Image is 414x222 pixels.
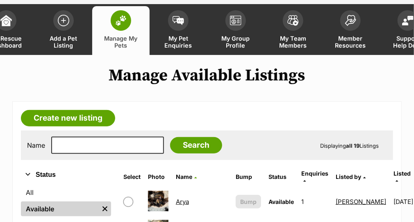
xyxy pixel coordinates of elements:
span: Add a Pet Listing [45,35,82,49]
img: pet-enquiries-icon-7e3ad2cf08bfb03b45e93fb7055b45f3efa6380592205ae92323e6603595dc1f.svg [173,16,184,25]
a: Name [176,173,197,180]
span: My Group Profile [217,35,254,49]
a: Create new listing [21,110,115,126]
img: add-pet-listing-icon-0afa8454b4691262ce3f59096e99ab1cd57d4a30225e0717b998d2c9b9846f56.svg [58,15,69,26]
a: Arya [176,198,189,206]
span: Name [176,173,192,180]
a: My Pet Enquiries [150,6,207,55]
img: member-resources-icon-8e73f808a243e03378d46382f2149f9095a855e16c252ad45f914b54edf8863c.svg [345,15,356,26]
span: Listed [394,170,411,177]
th: Bump [232,167,264,187]
td: 1 [298,188,332,216]
span: My Team Members [275,35,312,49]
img: team-members-icon-5396bd8760b3fe7c0b43da4ab00e1e3bb1a5d9ba89233759b79545d2d3fc5d0d.svg [287,15,299,26]
th: Photo [145,167,172,187]
th: Select [120,167,144,187]
a: My Team Members [264,6,322,55]
span: translation missing: en.admin.listings.index.attributes.enquiries [301,170,328,177]
a: Remove filter [99,201,111,216]
img: manage-my-pets-icon-02211641906a0b7f246fdf0571729dbe1e7629f14944591b6c1af311fb30b64b.svg [115,15,127,26]
a: Listed by [336,173,366,180]
a: Member Resources [322,6,379,55]
img: help-desk-icon-fdf02630f3aa405de69fd3d07c3f3aa587a6932b1a1747fa1d2bba05be0121f9.svg [402,16,414,25]
span: Manage My Pets [102,35,139,49]
button: Bump [236,195,261,208]
span: Member Resources [332,35,369,49]
span: Bump [240,197,257,206]
span: Listed by [336,173,361,180]
a: Manage My Pets [92,6,150,55]
strong: all 19 [346,142,359,149]
a: [PERSON_NAME] [336,198,386,206]
a: Listed [394,170,411,183]
button: Status [21,169,111,180]
span: Available [268,198,294,205]
input: Search [170,137,222,153]
span: My Pet Enquiries [160,35,197,49]
img: dashboard-icon-eb2f2d2d3e046f16d808141f083e7271f6b2e854fb5c12c21221c1fb7104beca.svg [0,15,12,26]
th: Status [265,167,297,187]
a: Add a Pet Listing [35,6,92,55]
img: group-profile-icon-3fa3cf56718a62981997c0bc7e787c4b2cf8bcc04b72c1350f741eb67cf2f40e.svg [230,16,241,25]
span: Displaying Listings [320,142,379,149]
label: Name [27,142,45,149]
a: My Group Profile [207,6,264,55]
a: All [21,185,111,200]
a: Enquiries [301,170,328,183]
a: Available [21,201,99,216]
